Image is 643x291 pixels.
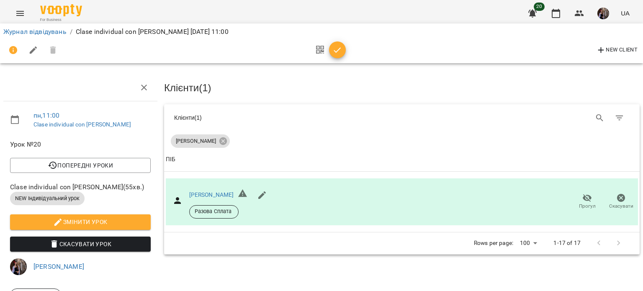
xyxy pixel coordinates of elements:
[166,155,175,165] div: Sort
[40,4,82,16] img: Voopty Logo
[553,239,580,247] p: 1-17 of 17
[10,214,151,229] button: Змінити урок
[10,182,151,192] span: Clase individual con [PERSON_NAME] ( 55 хв. )
[189,191,234,198] a: [PERSON_NAME]
[164,104,640,131] div: Table Toolbar
[594,44,640,57] button: New Client
[10,158,151,173] button: Попередні уроки
[610,108,630,128] button: Фільтр
[17,160,144,170] span: Попередні уроки
[10,3,30,23] button: Menu
[166,155,175,165] div: ПІБ
[534,3,545,11] span: 20
[17,239,144,249] span: Скасувати Урок
[70,27,72,37] li: /
[596,45,638,55] span: New Client
[190,208,238,215] span: Разова Сплата
[570,190,604,214] button: Прогул
[171,137,221,145] span: [PERSON_NAME]
[621,9,630,18] span: UA
[17,217,144,227] span: Змінити урок
[33,263,84,270] a: [PERSON_NAME]
[3,27,640,37] nav: breadcrumb
[590,108,610,128] button: Search
[579,203,596,210] span: Прогул
[40,17,82,23] span: For Business
[171,134,230,148] div: [PERSON_NAME]
[474,239,513,247] p: Rows per page:
[174,113,396,122] div: Клієнти ( 1 )
[617,5,633,21] button: UA
[10,237,151,252] button: Скасувати Урок
[3,28,67,36] a: Журнал відвідувань
[166,155,638,165] span: ПІБ
[604,190,638,214] button: Скасувати
[164,82,640,93] h3: Клієнти ( 1 )
[10,195,85,202] span: NEW Індивідуальний урок
[10,139,151,149] span: Урок №20
[33,111,59,119] a: пн , 11:00
[33,121,131,128] a: Clase individual con [PERSON_NAME]
[238,188,248,202] h6: Невірний формат телефону ${ phone }
[10,258,27,275] img: 8d3efba7e3fbc8ec2cfbf83b777fd0d7.JPG
[517,237,540,249] div: 100
[609,203,633,210] span: Скасувати
[597,8,609,19] img: 8d3efba7e3fbc8ec2cfbf83b777fd0d7.JPG
[76,27,229,37] p: Clase individual con [PERSON_NAME] [DATE] 11:00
